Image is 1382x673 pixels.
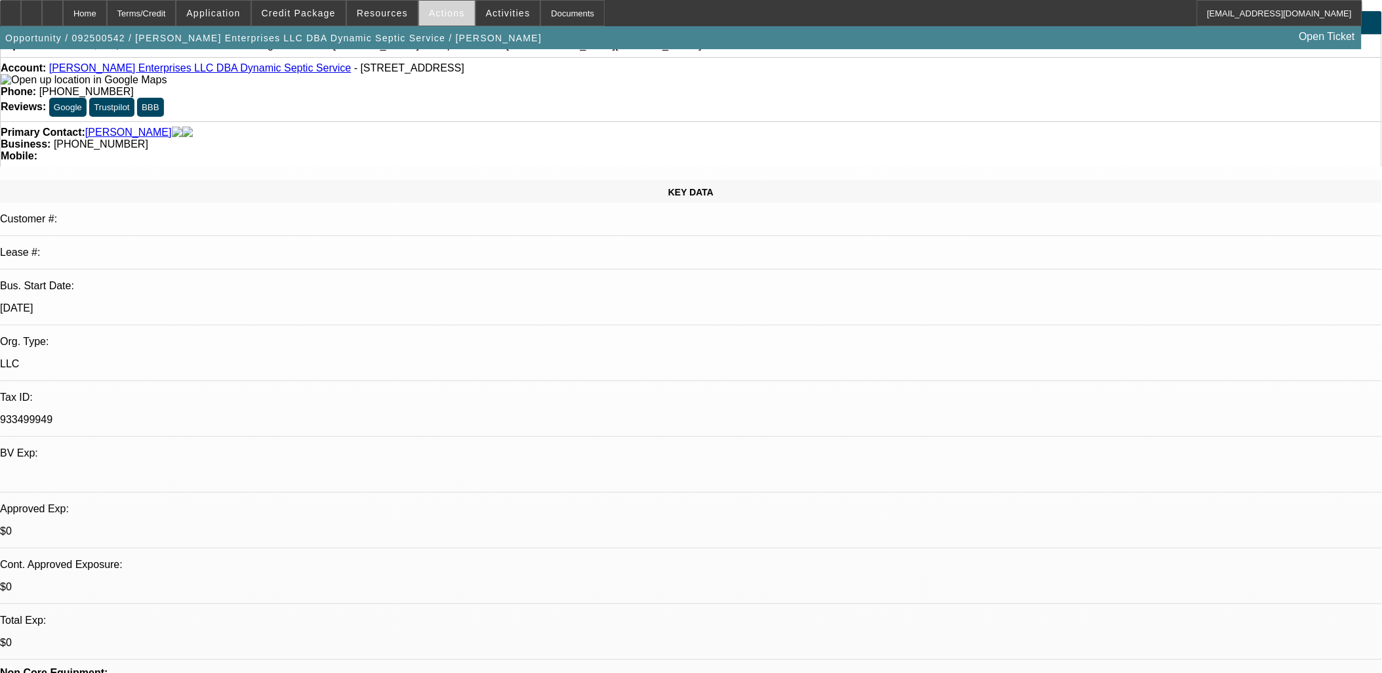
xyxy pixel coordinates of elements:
[137,98,164,117] button: BBB
[262,8,336,18] span: Credit Package
[1,62,46,73] strong: Account:
[1,101,46,112] strong: Reviews:
[357,8,408,18] span: Resources
[5,33,542,43] span: Opportunity / 092500542 / [PERSON_NAME] Enterprises LLC DBA Dynamic Septic Service / [PERSON_NAME]
[85,127,172,138] a: [PERSON_NAME]
[1,74,167,86] img: Open up location in Google Maps
[49,98,87,117] button: Google
[176,1,250,26] button: Application
[182,127,193,138] img: linkedin-icon.png
[39,86,134,97] span: [PHONE_NUMBER]
[1294,26,1360,48] a: Open Ticket
[1,86,36,97] strong: Phone:
[252,1,346,26] button: Credit Package
[89,98,134,117] button: Trustpilot
[347,1,418,26] button: Resources
[486,8,531,18] span: Activities
[54,138,148,150] span: [PHONE_NUMBER]
[186,8,240,18] span: Application
[49,62,352,73] a: [PERSON_NAME] Enterprises LLC DBA Dynamic Septic Service
[476,1,540,26] button: Activities
[1,150,37,161] strong: Mobile:
[429,8,465,18] span: Actions
[172,127,182,138] img: facebook-icon.png
[1,138,51,150] strong: Business:
[668,187,714,197] span: KEY DATA
[354,62,464,73] span: - [STREET_ADDRESS]
[1,74,167,85] a: View Google Maps
[1,127,85,138] strong: Primary Contact:
[419,1,475,26] button: Actions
